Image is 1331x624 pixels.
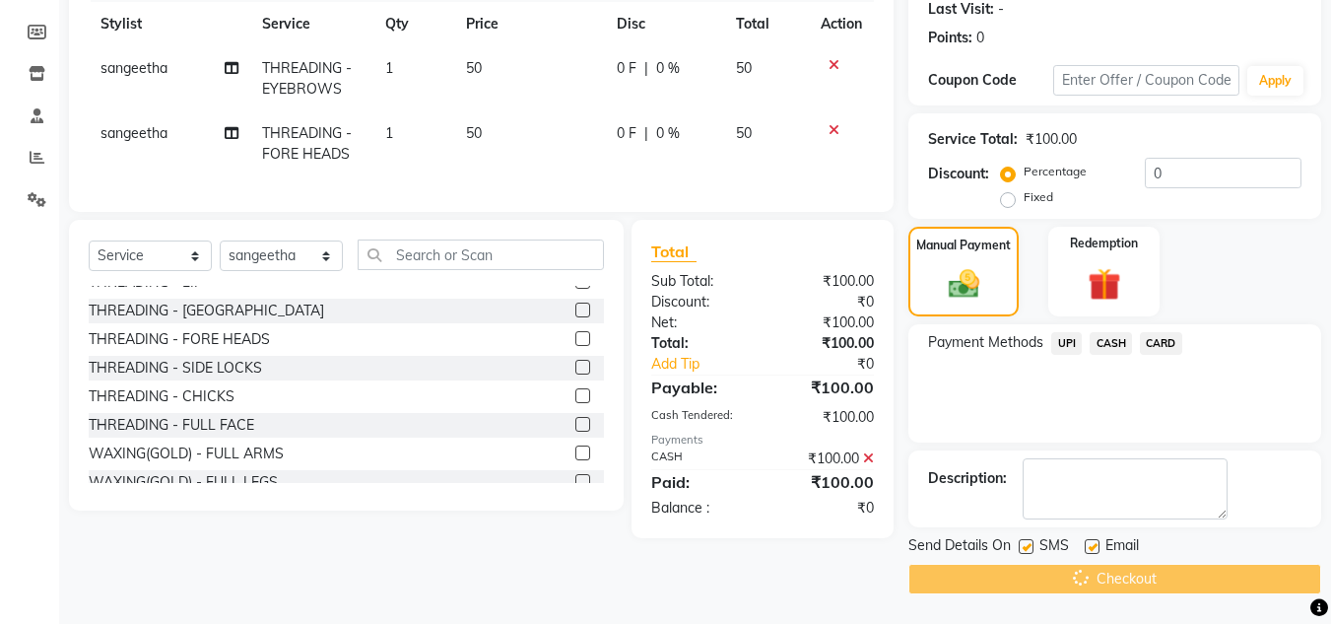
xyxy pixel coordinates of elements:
span: THREADING - EYEBROWS [262,59,352,98]
span: Email [1105,535,1139,560]
div: Discount: [636,292,763,312]
span: Total [651,242,697,262]
span: | [644,123,648,144]
div: Coupon Code [928,70,1052,91]
span: 1 [385,59,393,77]
span: | [644,58,648,79]
img: _gift.svg [1078,264,1131,305]
div: THREADING - CHICKS [89,386,234,407]
th: Service [250,2,372,46]
span: 0 F [617,123,636,144]
span: Send Details On [908,535,1011,560]
div: Description: [928,468,1007,489]
span: CASH [1090,332,1132,355]
div: WAXING(GOLD) - FULL LEGS [89,472,278,493]
div: Paid: [636,470,763,494]
div: Service Total: [928,129,1018,150]
th: Qty [373,2,455,46]
div: ₹100.00 [763,407,889,428]
div: Points: [928,28,972,48]
label: Redemption [1070,235,1138,252]
span: CARD [1140,332,1182,355]
div: Total: [636,333,763,354]
span: sangeetha [100,124,167,142]
th: Action [809,2,874,46]
div: ₹0 [763,498,889,519]
div: Payable: [636,376,763,399]
div: Balance : [636,498,763,519]
div: ₹100.00 [763,449,889,469]
div: 0 [976,28,984,48]
span: 0 % [656,123,680,144]
span: THREADING - FORE HEADS [262,124,352,163]
div: THREADING - [GEOGRAPHIC_DATA] [89,301,324,321]
div: ₹100.00 [763,333,889,354]
div: Sub Total: [636,271,763,292]
div: Net: [636,312,763,333]
label: Fixed [1024,188,1053,206]
div: CASH [636,449,763,469]
span: UPI [1051,332,1082,355]
label: Percentage [1024,163,1087,180]
button: Apply [1247,66,1303,96]
span: 50 [736,124,752,142]
span: 0 F [617,58,636,79]
th: Stylist [89,2,250,46]
a: Add Tip [636,354,783,375]
div: ₹100.00 [763,376,889,399]
div: ₹100.00 [1026,129,1077,150]
div: ₹0 [784,354,890,375]
div: Payments [651,432,874,449]
th: Total [724,2,809,46]
span: Payment Methods [928,332,1043,353]
img: _cash.svg [939,266,989,302]
div: THREADING - FORE HEADS [89,329,270,350]
div: ₹100.00 [763,312,889,333]
div: ₹0 [763,292,889,312]
div: THREADING - SIDE LOCKS [89,358,262,379]
div: ₹100.00 [763,470,889,494]
span: SMS [1039,535,1069,560]
div: ₹100.00 [763,271,889,292]
span: sangeetha [100,59,167,77]
th: Price [454,2,605,46]
div: WAXING(GOLD) - FULL ARMS [89,444,284,464]
div: THREADING - FULL FACE [89,415,254,436]
div: Cash Tendered: [636,407,763,428]
div: Discount: [928,164,989,184]
span: 0 % [656,58,680,79]
span: 50 [466,124,482,142]
span: 50 [736,59,752,77]
input: Enter Offer / Coupon Code [1053,65,1239,96]
label: Manual Payment [916,237,1011,254]
th: Disc [605,2,724,46]
span: 1 [385,124,393,142]
span: 50 [466,59,482,77]
input: Search or Scan [358,240,604,270]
